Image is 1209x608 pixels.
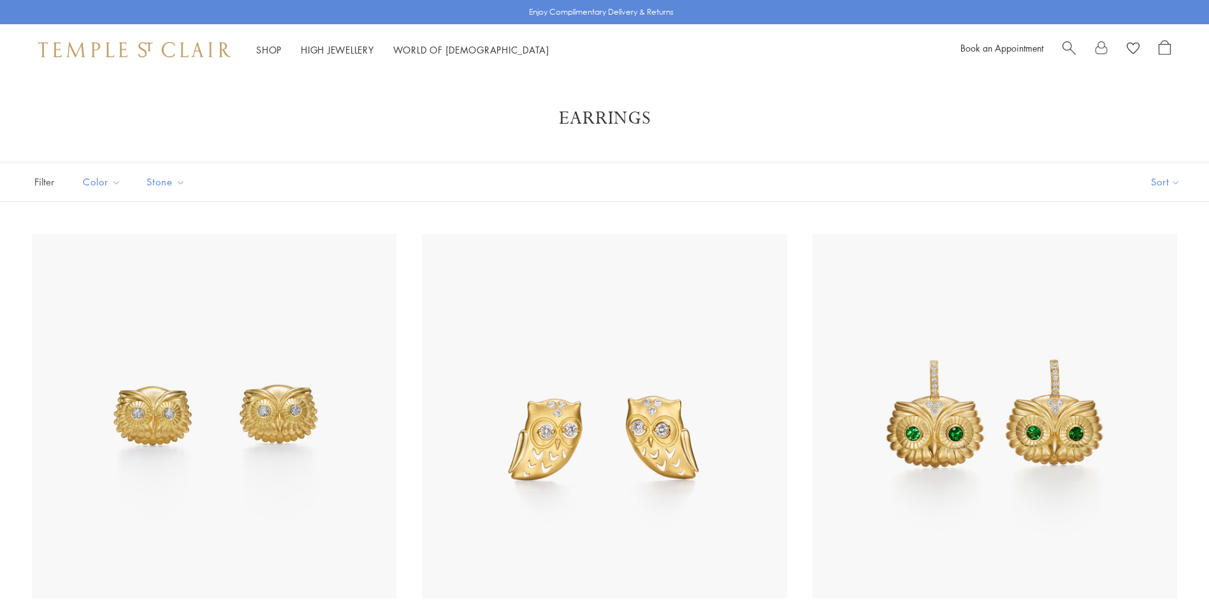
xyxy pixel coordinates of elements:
span: Stone [140,174,195,190]
a: High JewelleryHigh Jewellery [301,43,374,56]
button: Color [73,168,131,196]
img: 18K Owlwood Post Earrings [422,234,786,598]
a: Book an Appointment [960,41,1043,54]
a: ShopShop [256,43,282,56]
button: Stone [137,168,195,196]
button: Show sort by [1122,163,1209,201]
img: E36186-OWLTG [813,234,1177,598]
a: View Wishlist [1127,40,1140,59]
nav: Main navigation [256,42,549,58]
a: Open Shopping Bag [1159,40,1171,59]
a: World of [DEMOGRAPHIC_DATA]World of [DEMOGRAPHIC_DATA] [393,43,549,56]
h1: Earrings [51,107,1158,130]
p: Enjoy Complimentary Delivery & Returns [529,6,674,18]
img: 18K Athena Owl Post Earrings [32,234,396,598]
img: Temple St. Clair [38,42,231,57]
span: Color [76,174,131,190]
a: Search [1062,40,1076,59]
